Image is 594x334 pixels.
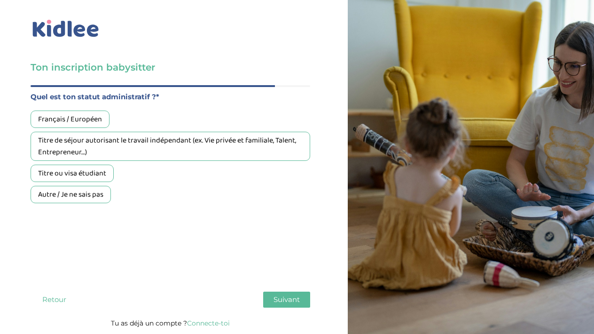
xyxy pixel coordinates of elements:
h3: Ton inscription babysitter [31,61,310,74]
div: Titre de séjour autorisant le travail indépendant (ex. Vie privée et familiale, Talent, Entrepren... [31,132,310,161]
label: Quel est ton statut administratif ?* [31,91,310,103]
div: Autre / Je ne sais pas [31,186,111,203]
p: Tu as déjà un compte ? [31,317,310,329]
img: logo_kidlee_bleu [31,18,101,40]
button: Retour [31,292,78,308]
a: Connecte-toi [187,319,230,327]
div: Titre ou visa étudiant [31,165,114,182]
button: Suivant [263,292,310,308]
div: Français / Européen [31,111,109,128]
span: Suivant [274,295,300,304]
